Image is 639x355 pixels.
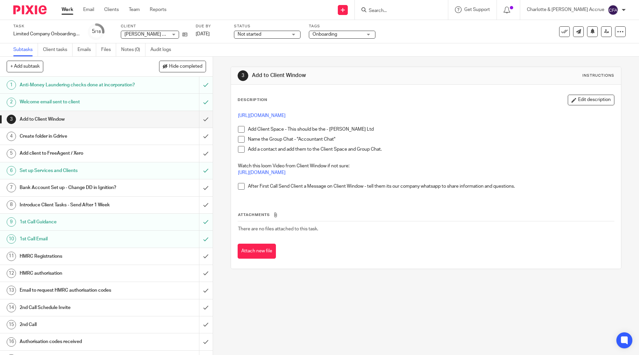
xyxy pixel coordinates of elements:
a: Audit logs [150,43,176,56]
a: Clients [104,6,119,13]
div: 1 [7,80,16,90]
label: Client [121,24,187,29]
h1: Bank Account Set up - Change DD in Ignition? [20,183,135,193]
button: Attach new file [238,244,276,259]
h1: Introduce Client Tasks - Send After 1 Week [20,200,135,210]
h1: Set up Services and Clients [20,166,135,176]
h1: Add client to FreeAgent / Xero [20,148,135,158]
div: 11 [7,252,16,261]
p: Name the Group Chat - "Accountant Chat" [248,136,614,143]
h1: Email to request HMRC authorisation codes [20,285,135,295]
h1: 2nd Call Schedule Invite [20,303,135,313]
p: Add Client Space - This should be the - [PERSON_NAME] Ltd [248,126,614,133]
h1: Create folder in Gdrive [20,131,135,141]
span: Get Support [464,7,490,12]
div: 12 [7,269,16,278]
div: 16 [7,337,16,347]
span: There are no files attached to this task. [238,227,318,231]
a: Work [62,6,73,13]
h1: 2nd Call [20,320,135,330]
img: svg%3E [608,5,618,15]
div: 4 [7,132,16,141]
button: Edit description [568,95,614,105]
h1: HMRC Registrations [20,251,135,261]
a: Team [129,6,140,13]
a: Reports [150,6,166,13]
h1: Welcome email sent to client [20,97,135,107]
h1: Authorisation codes received [20,337,135,347]
span: [PERSON_NAME] Ltd [124,32,169,37]
a: Email [83,6,94,13]
input: Search [368,8,428,14]
p: Charlotte & [PERSON_NAME] Accrue [527,6,604,13]
img: Pixie [13,5,47,14]
a: Files [101,43,116,56]
h1: HMRC authorisation [20,268,135,278]
label: Status [234,24,301,29]
span: Onboarding [313,32,337,37]
a: Subtasks [13,43,38,56]
label: Task [13,24,80,29]
div: 7 [7,183,16,192]
div: Limited Company Onboarding - New Incorporation [13,31,80,37]
button: + Add subtask [7,61,43,72]
h1: 1st Call Email [20,234,135,244]
div: 3 [7,115,16,124]
a: [URL][DOMAIN_NAME] [238,170,286,175]
a: [URL][DOMAIN_NAME] [238,113,286,118]
div: 5 [92,28,101,35]
h1: Add to Client Window [252,72,440,79]
label: Tags [309,24,375,29]
p: Add a contact and add them to the Client Space and Group Chat. [248,146,614,153]
div: 15 [7,320,16,329]
a: Client tasks [43,43,73,56]
span: Hide completed [169,64,202,69]
span: Not started [238,32,261,37]
h1: Add to Client Window [20,114,135,124]
div: 13 [7,286,16,295]
small: /18 [95,30,101,34]
div: 10 [7,234,16,244]
a: Notes (0) [121,43,145,56]
div: 3 [238,70,248,81]
label: Due by [196,24,226,29]
div: 5 [7,149,16,158]
div: 14 [7,303,16,312]
div: 8 [7,200,16,210]
div: Instructions [582,73,614,78]
h1: Anti-Money Laundering checks done at incorporation? [20,80,135,90]
a: Emails [78,43,96,56]
span: Attachments [238,213,270,217]
button: Hide completed [159,61,206,72]
p: Description [238,97,267,103]
h1: 1st Call Guidance [20,217,135,227]
p: After First Call Send Client a Message on Client Window - tell them its our company whatsapp to s... [248,183,614,190]
div: 9 [7,217,16,227]
div: 2 [7,98,16,107]
div: 6 [7,166,16,175]
p: Watch this loom Video from Client Window if not sure: [238,163,614,169]
span: [DATE] [196,32,210,36]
